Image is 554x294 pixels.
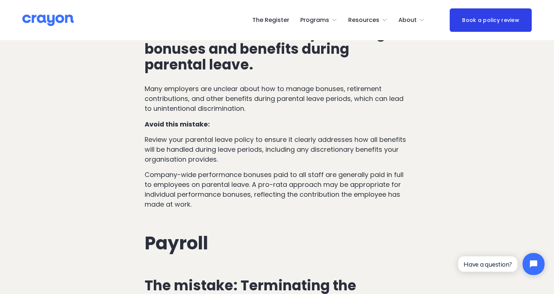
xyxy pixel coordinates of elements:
[398,15,417,26] span: About
[348,14,387,26] a: folder dropdown
[145,23,388,74] strong: The mistake: Incorrectly handling bonuses and benefits during parental leave.
[300,15,329,26] span: Programs
[145,84,410,113] p: Many employers are unclear about how to manage bonuses, retirement contributions, and other benef...
[145,233,410,253] h2: Payroll
[145,120,210,129] strong: Avoid this mistake:
[450,8,532,32] a: Book a policy review
[145,135,410,164] p: Review your parental leave policy to ensure it clearly addresses how all benefits will be handled...
[452,247,551,281] iframe: Tidio Chat
[348,15,379,26] span: Resources
[252,14,289,26] a: The Register
[398,14,425,26] a: folder dropdown
[145,170,410,209] p: Company-wide performance bonuses paid to all staff are generally paid in full to employees on par...
[22,14,74,27] img: Crayon
[300,14,337,26] a: folder dropdown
